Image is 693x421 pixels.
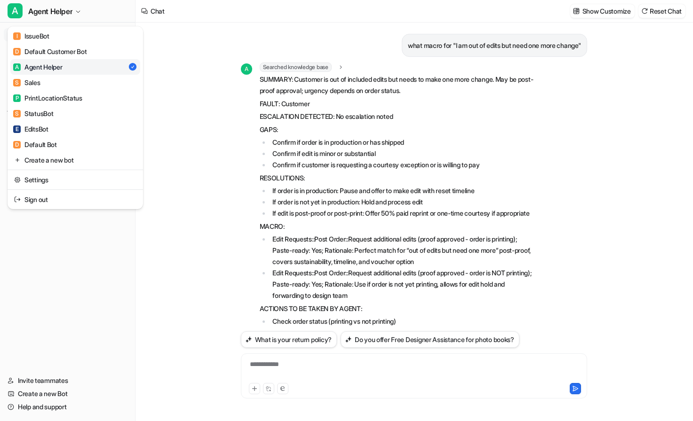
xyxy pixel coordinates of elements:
div: Default Bot [13,140,57,149]
a: Sign out [10,192,140,207]
a: Create a new bot [10,152,140,168]
span: E [13,125,21,133]
span: S [13,110,21,117]
div: Default Customer Bot [13,47,87,56]
div: EditsBot [13,124,48,134]
span: D [13,48,21,55]
img: reset [14,195,21,204]
div: AAgent Helper [8,26,143,209]
div: StatusBot [13,109,53,118]
span: D [13,141,21,148]
div: Agent Helper [13,62,63,72]
img: reset [14,175,21,185]
div: Sales [13,78,40,87]
span: S [13,79,21,86]
a: Settings [10,172,140,187]
span: P [13,94,21,102]
div: PrintLocationStatus [13,93,82,103]
img: reset [14,155,21,165]
span: A [8,3,23,18]
span: I [13,32,21,40]
div: IssueBot [13,31,49,41]
span: A [13,63,21,71]
span: Agent Helper [28,5,72,18]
